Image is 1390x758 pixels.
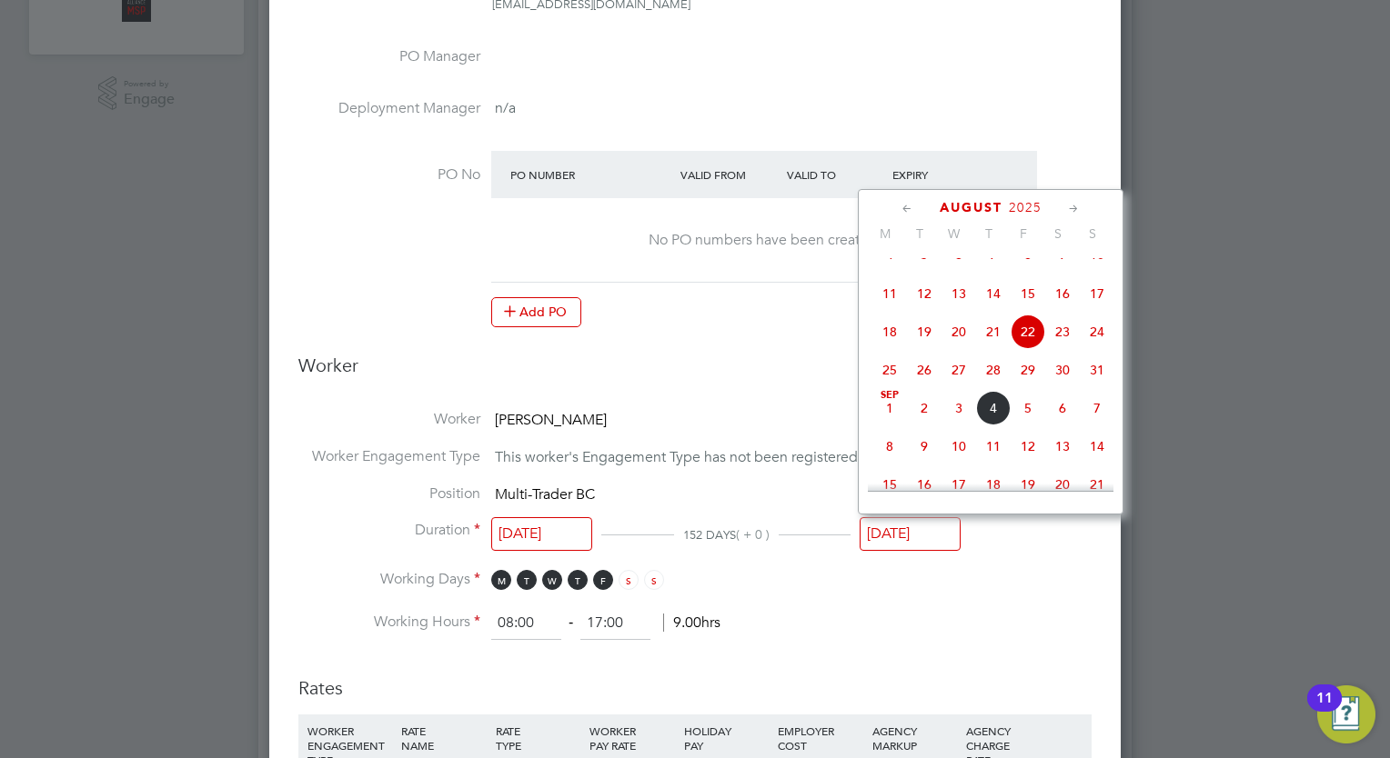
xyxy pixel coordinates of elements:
button: Open Resource Center, 11 new notifications [1317,685,1375,743]
span: F [593,570,613,590]
span: M [868,225,902,242]
span: T [517,570,537,590]
span: Sep [872,391,907,400]
input: 17:00 [580,607,650,640]
span: 19 [907,314,942,349]
div: Valid To [782,158,889,191]
span: 20 [942,314,976,349]
span: ‐ [565,613,577,632]
span: 26 [907,353,942,387]
span: 15 [872,467,907,502]
div: Expiry [888,158,994,191]
span: 31 [1080,353,1114,387]
span: 24 [1080,314,1114,349]
span: 18 [872,314,907,349]
span: 14 [1080,429,1114,464]
span: 21 [976,314,1011,349]
span: 5 [1011,391,1045,425]
span: 17 [942,467,976,502]
span: 16 [1045,276,1080,311]
label: Worker [298,410,480,429]
span: 2 [907,391,942,425]
span: 9 [907,429,942,464]
span: 8 [872,429,907,464]
span: 19 [1011,467,1045,502]
span: W [542,570,562,590]
span: 14 [976,276,1011,311]
span: 3 [942,391,976,425]
span: 28 [976,353,1011,387]
button: Add PO [491,297,581,326]
span: ( + 0 ) [736,526,770,543]
span: S [644,570,664,590]
span: F [1006,225,1041,242]
h3: Worker [298,354,1092,392]
span: 152 DAYS [683,527,736,543]
span: 16 [907,467,942,502]
label: Working Hours [298,613,480,632]
span: T [902,225,937,242]
label: PO Manager [298,47,480,66]
span: 13 [942,276,976,311]
input: Select one [860,517,961,551]
span: 17 [1080,276,1114,311]
label: Position [298,484,480,504]
span: This worker's Engagement Type has not been registered by its Agency. [495,448,952,466]
span: T [568,570,588,590]
span: S [619,570,639,590]
label: Duration [298,521,480,540]
span: 13 [1045,429,1080,464]
label: Worker Engagement Type [298,447,480,466]
span: 18 [976,467,1011,502]
span: 1 [872,391,907,425]
span: Multi-Trader BC [495,485,595,504]
span: 4 [976,391,1011,425]
span: M [491,570,511,590]
span: 22 [1011,314,1045,349]
span: 6 [1045,391,1080,425]
span: 12 [1011,429,1045,464]
span: 21 [1080,467,1114,502]
span: [PERSON_NAME] [495,411,607,429]
span: 7 [1080,391,1114,425]
input: Select one [491,517,592,551]
label: Working Days [298,570,480,589]
span: 23 [1045,314,1080,349]
span: 11 [976,429,1011,464]
span: 20 [1045,467,1080,502]
span: 25 [872,353,907,387]
label: Deployment Manager [298,99,480,118]
div: PO Number [506,158,676,191]
span: 27 [942,353,976,387]
input: 08:00 [491,607,561,640]
span: 11 [872,276,907,311]
div: Valid From [676,158,782,191]
span: T [972,225,1006,242]
span: 15 [1011,276,1045,311]
div: 11 [1316,698,1333,722]
span: 29 [1011,353,1045,387]
h3: Rates [298,658,1092,700]
span: S [1041,225,1075,242]
span: W [937,225,972,242]
span: 9.00hrs [663,613,720,632]
span: 30 [1045,353,1080,387]
span: 2025 [1009,200,1042,215]
label: PO No [298,165,480,185]
div: No PO numbers have been created. [509,231,1019,250]
span: S [1075,225,1110,242]
span: 10 [942,429,976,464]
span: 12 [907,276,942,311]
span: n/a [495,99,516,117]
span: August [940,200,1002,215]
